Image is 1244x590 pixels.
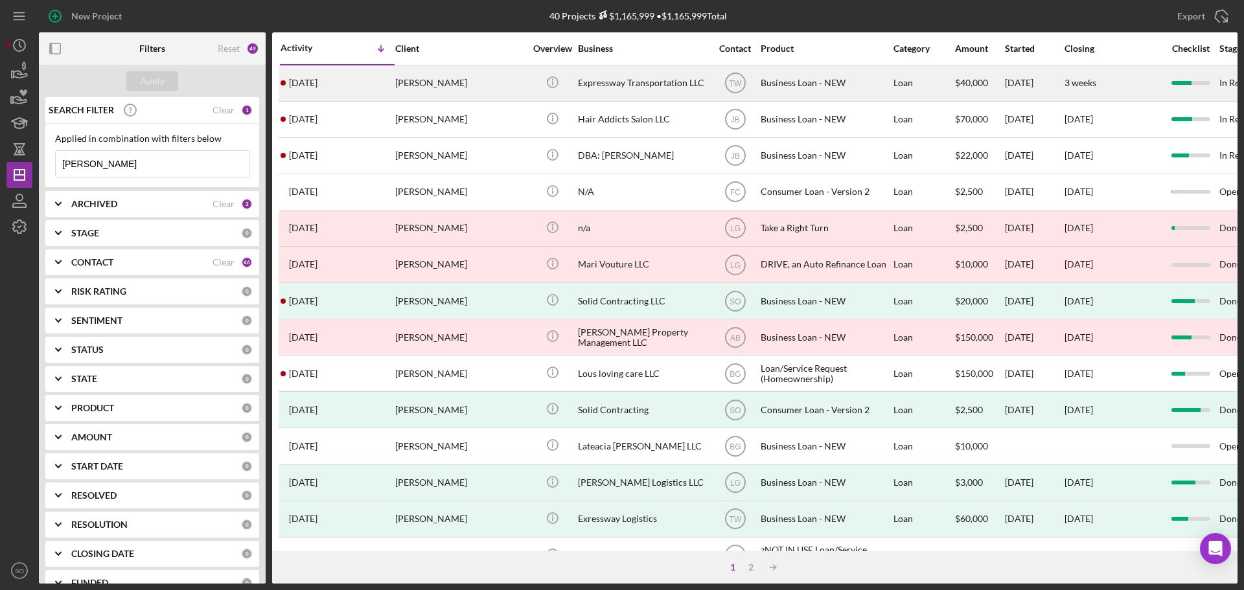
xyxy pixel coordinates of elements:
[955,368,993,379] span: $150,000
[71,286,126,297] b: RISK RATING
[71,432,112,442] b: AMOUNT
[71,578,108,588] b: FUNDED
[213,257,235,267] div: Clear
[71,490,117,501] b: RESOLVED
[395,247,525,282] div: [PERSON_NAME]
[1005,43,1063,54] div: Started
[71,345,104,355] b: STATUS
[761,175,890,209] div: Consumer Loan - Version 2
[761,66,890,100] div: Business Loan - NEW
[578,284,708,318] div: Solid Contracting LLC
[71,199,117,209] b: ARCHIVED
[289,114,317,124] time: 2025-05-26 21:26
[595,10,654,21] div: $1,165,999
[761,247,890,282] div: DRIVE, an Auto Refinance Loan
[6,558,32,584] button: SO
[289,150,317,161] time: 2025-04-21 20:39
[71,403,114,413] b: PRODUCT
[893,502,954,536] div: Loan
[578,320,708,354] div: [PERSON_NAME] Property Management LLC
[729,515,741,524] text: TW
[1065,405,1093,415] div: [DATE]
[218,43,240,54] div: Reset
[761,211,890,245] div: Take a Right Turn
[213,105,235,115] div: Clear
[578,211,708,245] div: n/a
[893,538,954,573] div: Loan
[395,466,525,500] div: [PERSON_NAME]
[395,284,525,318] div: [PERSON_NAME]
[730,479,740,488] text: LG
[1065,514,1093,524] div: [DATE]
[289,477,317,488] time: 2024-05-14 14:20
[71,3,122,29] div: New Project
[1065,258,1093,269] time: [DATE]
[241,490,253,501] div: 0
[730,188,741,197] text: FC
[578,538,708,573] div: [PERSON_NAME] Logistics LLC
[71,549,134,559] b: CLOSING DATE
[730,260,740,269] text: LG
[141,71,165,91] div: Apply
[241,548,253,560] div: 0
[395,102,525,137] div: [PERSON_NAME]
[139,43,165,54] b: Filters
[893,139,954,173] div: Loan
[730,442,741,451] text: BG
[241,286,253,297] div: 0
[1005,284,1063,318] div: [DATE]
[893,247,954,282] div: Loan
[730,405,741,414] text: SO
[1177,3,1205,29] div: Export
[1065,549,1093,560] time: [DATE]
[241,104,253,116] div: 1
[1163,43,1218,54] div: Checklist
[241,577,253,589] div: 0
[761,538,890,573] div: zNOT IN USE Loan/Service Request
[761,502,890,536] div: Business Loan - NEW
[955,186,983,197] span: $2,500
[578,502,708,536] div: Exressway Logistics
[893,211,954,245] div: Loan
[761,466,890,500] div: Business Loan - NEW
[1164,3,1238,29] button: Export
[761,102,890,137] div: Business Loan - NEW
[1005,139,1063,173] div: [DATE]
[289,405,317,415] time: 2024-06-11 18:12
[241,198,253,210] div: 2
[730,152,739,161] text: JB
[395,66,525,100] div: [PERSON_NAME]
[1005,538,1063,573] div: [DATE]
[289,550,317,560] time: 2024-02-27 15:55
[893,392,954,427] div: Loan
[893,102,954,137] div: Loan
[893,320,954,354] div: Loan
[241,256,253,268] div: 46
[955,247,1004,282] div: $10,000
[281,43,338,53] div: Activity
[893,356,954,391] div: Loan
[761,356,890,391] div: Loan/Service Request (Homeownership)
[742,562,760,573] div: 2
[955,466,1004,500] div: $3,000
[761,320,890,354] div: Business Loan - NEW
[71,315,122,326] b: SENTIMENT
[395,356,525,391] div: [PERSON_NAME]
[241,431,253,443] div: 0
[730,224,740,233] text: LG
[289,296,317,306] time: 2024-09-23 19:40
[730,551,740,560] text: LG
[761,392,890,427] div: Consumer Loan - Version 2
[289,332,317,343] time: 2024-08-19 17:57
[289,259,317,269] time: 2024-11-22 17:11
[1005,66,1063,100] div: [DATE]
[395,175,525,209] div: [PERSON_NAME]
[55,133,249,144] div: Applied in combination with filters below
[15,567,24,574] text: SO
[395,392,525,427] div: [PERSON_NAME]
[955,440,988,451] span: $10,000
[1005,175,1063,209] div: [DATE]
[289,187,317,197] time: 2025-02-15 23:26
[955,211,1004,245] div: $2,500
[893,66,954,100] div: Loan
